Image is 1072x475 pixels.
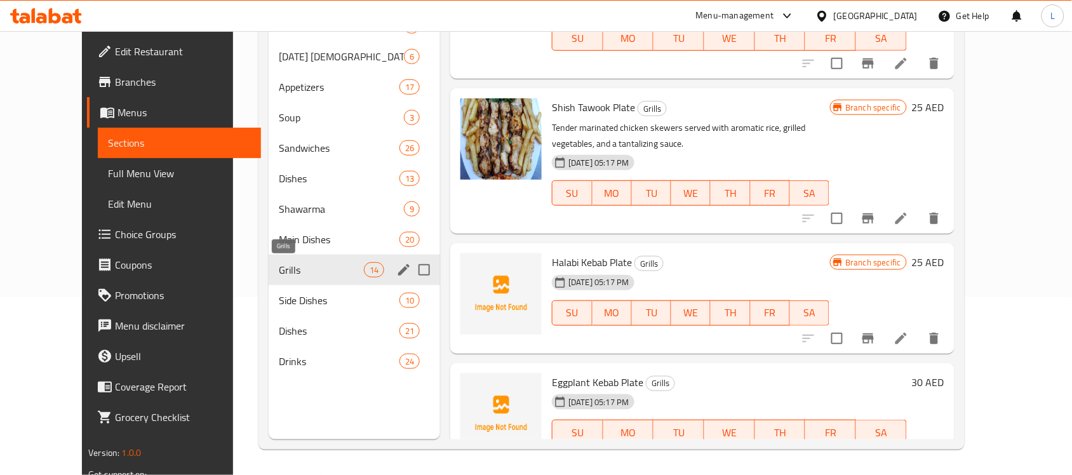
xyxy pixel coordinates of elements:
span: Full Menu View [108,166,251,181]
div: items [399,323,420,338]
button: TU [653,420,704,445]
nav: Menu sections [269,6,440,382]
span: MO [608,29,649,48]
button: SA [856,420,907,445]
div: Grills [638,101,667,116]
span: FR [756,304,785,322]
div: Dishes21 [269,316,440,346]
button: Branch-specific-item [853,48,883,79]
span: SA [861,424,902,442]
a: Coupons [87,250,261,280]
div: Dishes13 [269,163,440,194]
h6: 25 AED [912,253,944,271]
span: TU [659,29,699,48]
button: WE [704,25,755,51]
span: SU [558,304,587,322]
a: Sections [98,128,261,158]
span: Shish Tawook Plate [552,98,635,117]
button: MO [593,180,632,206]
button: delete [919,323,949,354]
span: Halabi Kebab Plate [552,253,632,272]
span: 20 [400,234,419,246]
button: MO [603,25,654,51]
div: Dishes [279,323,399,338]
a: Edit menu item [894,331,909,346]
button: delete [919,48,949,79]
span: Coupons [115,257,251,272]
span: [DATE] 05:17 PM [563,396,634,408]
span: WE [676,304,706,322]
button: FR [805,25,856,51]
div: items [364,262,384,278]
span: Promotions [115,288,251,303]
span: SU [558,29,598,48]
a: Coverage Report [87,371,261,402]
div: items [404,110,420,125]
button: TH [755,25,806,51]
span: Branches [115,74,251,90]
div: Grills [646,376,675,391]
p: Tender marinated chicken skewers served with aromatic rice, grilled vegetables, and a tantalizing... [552,120,829,152]
span: WE [709,29,750,48]
div: Grills [634,256,664,271]
div: Menu-management [696,8,774,23]
button: FR [751,300,790,326]
button: TU [632,300,671,326]
button: SA [856,25,907,51]
div: Sandwiches26 [269,133,440,163]
span: Eggplant Kebab Plate [552,373,643,392]
h6: 30 AED [912,373,944,391]
span: WE [676,184,706,203]
button: WE [704,420,755,445]
h6: 25 AED [912,98,944,116]
span: Grills [638,102,666,116]
span: Drinks [279,354,399,369]
button: MO [593,300,632,326]
span: SU [558,424,598,442]
img: Eggplant Kebab Plate [460,373,542,455]
div: items [399,79,420,95]
div: [DATE] [DEMOGRAPHIC_DATA] Offers6 [269,41,440,72]
span: TU [637,304,666,322]
span: Shawarma [279,201,404,217]
span: Upsell [115,349,251,364]
button: Branch-specific-item [853,203,883,234]
span: Branch specific [841,102,906,114]
button: TH [711,300,750,326]
span: TH [760,29,801,48]
button: SU [552,180,592,206]
span: 14 [365,264,384,276]
a: Upsell [87,341,261,371]
span: Edit Restaurant [115,44,251,59]
div: Side Dishes10 [269,285,440,316]
div: [GEOGRAPHIC_DATA] [834,9,918,23]
span: 21 [400,325,419,337]
span: TU [659,424,699,442]
span: Coverage Report [115,379,251,394]
div: items [399,140,420,156]
img: Halabi Kebab Plate [460,253,542,335]
button: TH [711,180,750,206]
span: 13 [400,173,419,185]
span: FR [756,184,785,203]
span: FR [810,29,851,48]
span: Grills [279,262,364,278]
div: Grills14edit [269,255,440,285]
button: Branch-specific-item [853,323,883,354]
button: MO [603,420,654,445]
span: Dishes [279,171,399,186]
img: Shish Tawook Plate [460,98,542,180]
span: Main Dishes [279,232,399,247]
span: Choice Groups [115,227,251,242]
span: 26 [400,142,419,154]
div: Soup3 [269,102,440,133]
a: Edit menu item [894,56,909,71]
button: WE [671,180,711,206]
span: Branch specific [841,257,906,269]
a: Edit Restaurant [87,36,261,67]
span: Side Dishes [279,293,399,308]
div: Drinks24 [269,346,440,377]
